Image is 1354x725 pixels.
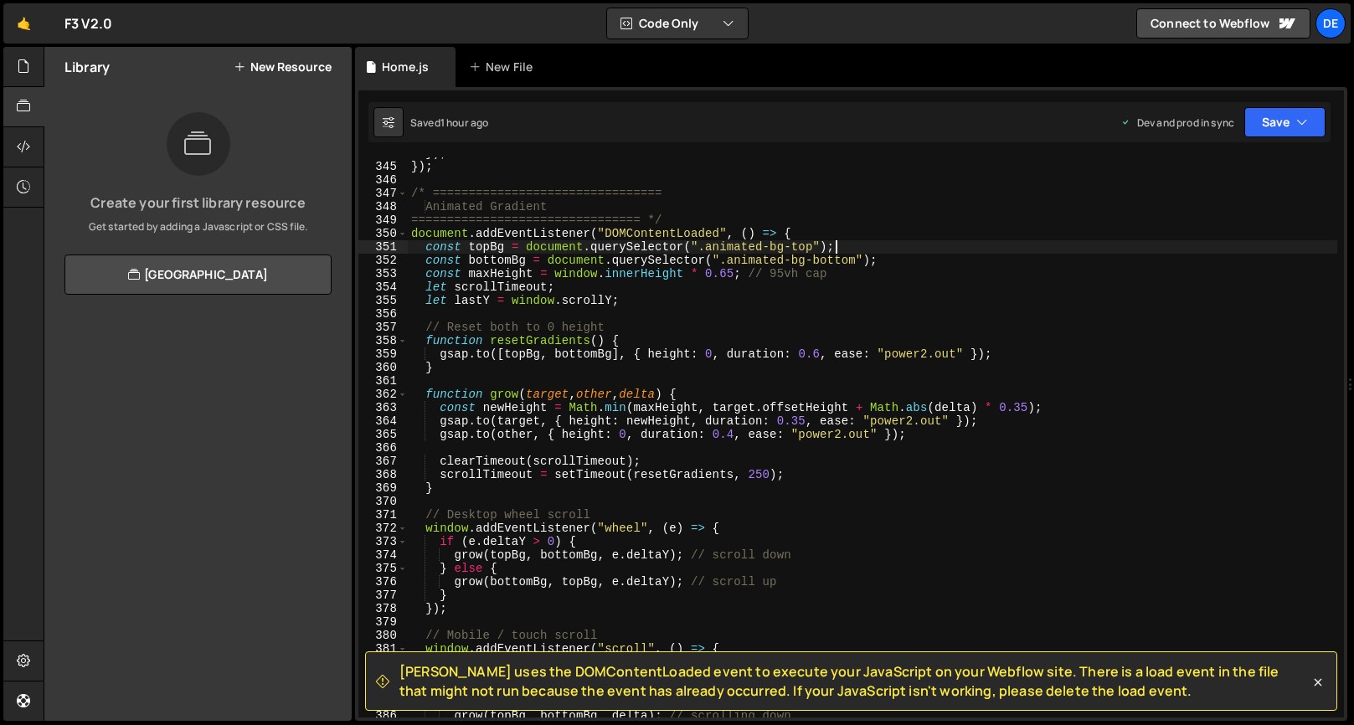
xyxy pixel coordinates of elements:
[358,347,408,361] div: 359
[358,414,408,428] div: 364
[358,682,408,696] div: 384
[358,615,408,629] div: 379
[64,58,110,76] h2: Library
[358,696,408,709] div: 385
[358,187,408,200] div: 347
[358,629,408,642] div: 380
[358,468,408,481] div: 368
[607,8,748,39] button: Code Only
[358,575,408,589] div: 376
[1315,8,1346,39] a: De
[358,280,408,294] div: 354
[358,401,408,414] div: 363
[358,361,408,374] div: 360
[358,656,408,669] div: 382
[358,173,408,187] div: 346
[1136,8,1310,39] a: Connect to Webflow
[358,388,408,401] div: 362
[358,267,408,280] div: 353
[358,441,408,455] div: 366
[358,642,408,656] div: 381
[358,508,408,522] div: 371
[1244,107,1326,137] button: Save
[64,255,332,295] a: [GEOGRAPHIC_DATA]
[64,13,112,33] div: F3 V2.0
[358,669,408,682] div: 383
[358,374,408,388] div: 361
[358,240,408,254] div: 351
[234,60,332,74] button: New Resource
[358,227,408,240] div: 350
[1120,116,1234,130] div: Dev and prod in sync
[358,213,408,227] div: 349
[358,428,408,441] div: 365
[358,589,408,602] div: 377
[440,116,489,130] div: 1 hour ago
[358,160,408,173] div: 345
[358,481,408,495] div: 369
[382,59,429,75] div: Home.js
[358,254,408,267] div: 352
[358,709,408,722] div: 386
[358,548,408,562] div: 374
[358,495,408,508] div: 370
[410,116,488,130] div: Saved
[358,535,408,548] div: 373
[358,602,408,615] div: 378
[358,522,408,535] div: 372
[399,662,1310,700] span: [PERSON_NAME] uses the DOMContentLoaded event to execute your JavaScript on your Webflow site. Th...
[3,3,44,44] a: 🤙
[358,294,408,307] div: 355
[58,219,338,234] p: Get started by adding a Javascript or CSS file.
[358,307,408,321] div: 356
[358,321,408,334] div: 357
[358,334,408,347] div: 358
[358,562,408,575] div: 375
[58,196,338,209] h3: Create your first library resource
[358,455,408,468] div: 367
[469,59,539,75] div: New File
[358,200,408,213] div: 348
